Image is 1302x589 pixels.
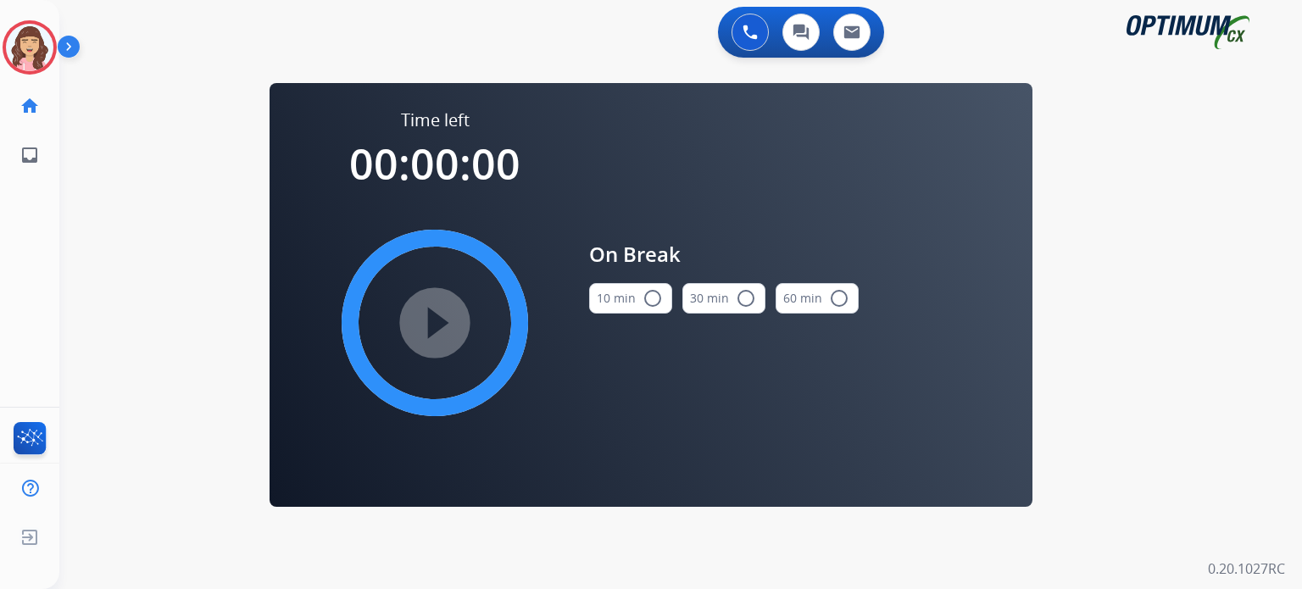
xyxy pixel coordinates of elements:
mat-icon: home [19,96,40,116]
button: 60 min [776,283,859,314]
span: 00:00:00 [349,135,520,192]
mat-icon: radio_button_unchecked [643,288,663,308]
mat-icon: inbox [19,145,40,165]
img: avatar [6,24,53,71]
p: 0.20.1027RC [1208,558,1285,579]
mat-icon: radio_button_unchecked [829,288,849,308]
span: Time left [401,108,470,132]
mat-icon: radio_button_unchecked [736,288,756,308]
button: 10 min [589,283,672,314]
button: 30 min [682,283,765,314]
span: On Break [589,239,859,269]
